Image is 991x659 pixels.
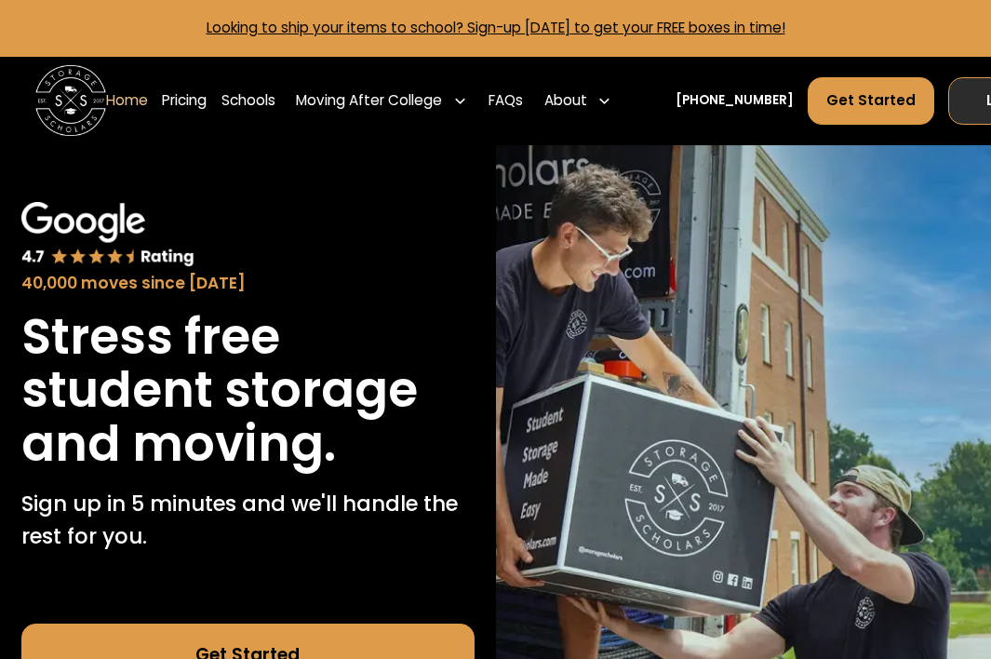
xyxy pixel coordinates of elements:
[808,77,934,125] a: Get Started
[21,202,194,268] img: Google 4.7 star rating
[537,76,619,126] div: About
[21,310,475,471] h1: Stress free student storage and moving.
[21,272,475,296] div: 40,000 moves since [DATE]
[221,76,275,126] a: Schools
[544,90,587,112] div: About
[162,76,207,126] a: Pricing
[489,76,523,126] a: FAQs
[106,76,148,126] a: Home
[35,65,106,136] img: Storage Scholars main logo
[289,76,475,126] div: Moving After College
[676,91,794,110] a: [PHONE_NUMBER]
[207,18,785,37] a: Looking to ship your items to school? Sign-up [DATE] to get your FREE boxes in time!
[296,90,442,112] div: Moving After College
[21,488,475,551] p: Sign up in 5 minutes and we'll handle the rest for you.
